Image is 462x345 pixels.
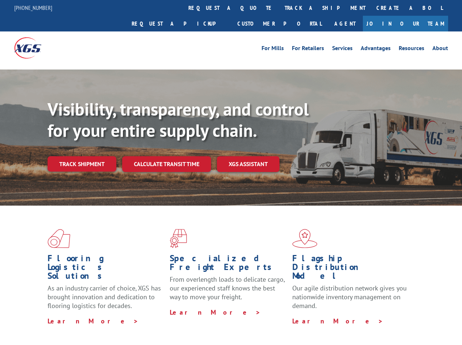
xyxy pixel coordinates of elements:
[361,45,391,53] a: Advantages
[48,254,164,284] h1: Flooring Logistics Solutions
[122,156,211,172] a: Calculate transit time
[48,284,161,310] span: As an industry carrier of choice, XGS has brought innovation and dedication to flooring logistics...
[262,45,284,53] a: For Mills
[332,45,353,53] a: Services
[48,317,139,325] a: Learn More >
[292,254,409,284] h1: Flagship Distribution Model
[327,16,363,31] a: Agent
[292,317,383,325] a: Learn More >
[126,16,232,31] a: Request a pickup
[292,284,407,310] span: Our agile distribution network gives you nationwide inventory management on demand.
[363,16,448,31] a: Join Our Team
[292,229,318,248] img: xgs-icon-flagship-distribution-model-red
[170,275,286,308] p: From overlength loads to delicate cargo, our experienced staff knows the best way to move your fr...
[399,45,424,53] a: Resources
[292,45,324,53] a: For Retailers
[48,229,70,248] img: xgs-icon-total-supply-chain-intelligence-red
[48,98,309,142] b: Visibility, transparency, and control for your entire supply chain.
[14,4,52,11] a: [PHONE_NUMBER]
[170,254,286,275] h1: Specialized Freight Experts
[432,45,448,53] a: About
[217,156,279,172] a: XGS ASSISTANT
[48,156,116,172] a: Track shipment
[232,16,327,31] a: Customer Portal
[170,229,187,248] img: xgs-icon-focused-on-flooring-red
[170,308,261,316] a: Learn More >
